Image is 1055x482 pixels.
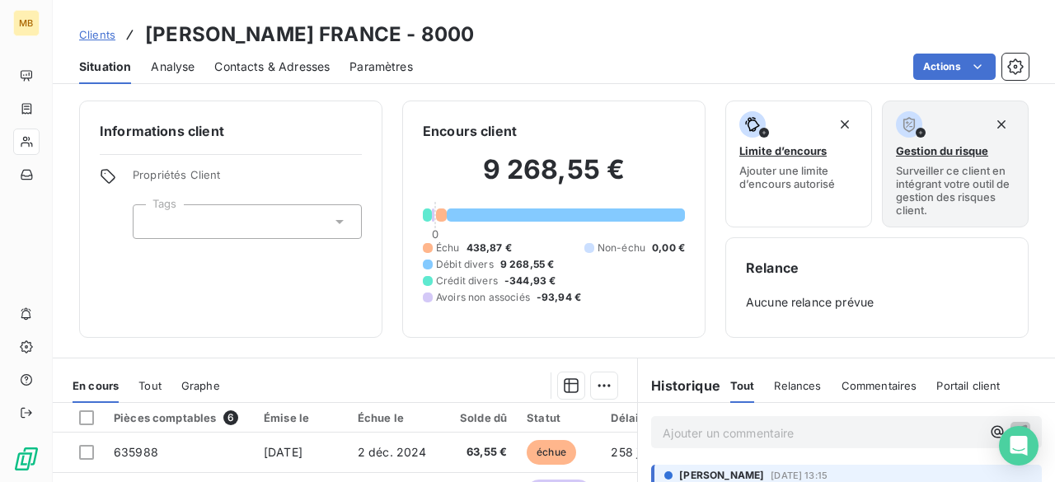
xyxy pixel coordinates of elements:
h2: 9 268,55 € [423,153,685,203]
img: Logo LeanPay [13,446,40,472]
span: Relances [774,379,821,392]
div: Solde dû [449,411,508,424]
div: Délai [611,411,655,424]
span: Surveiller ce client en intégrant votre outil de gestion des risques client. [896,164,1015,217]
button: Actions [913,54,996,80]
span: Contacts & Adresses [214,58,330,75]
span: 9 268,55 € [500,257,555,272]
input: Ajouter une valeur [147,214,160,229]
span: 0,00 € [652,241,685,255]
span: 635988 [114,445,158,459]
span: Analyse [151,58,195,75]
div: Open Intercom Messenger [999,426,1039,466]
h6: Historique [638,376,720,395]
div: Pièces comptables [114,410,244,425]
span: [DATE] 13:15 [771,470,828,480]
h6: Informations client [100,121,362,141]
span: Commentaires [842,379,917,392]
button: Limite d’encoursAjouter une limite d’encours autorisé [725,101,872,227]
button: Gestion du risqueSurveiller ce client en intégrant votre outil de gestion des risques client. [882,101,1029,227]
span: Ajouter une limite d’encours autorisé [739,164,858,190]
span: Paramètres [349,58,413,75]
span: -344,93 € [504,274,556,288]
span: Gestion du risque [896,144,988,157]
span: 258 j [611,445,639,459]
span: Aucune relance prévue [746,294,1008,311]
h6: Relance [746,258,1008,278]
span: Non-échu [598,241,645,255]
div: Échue le [358,411,429,424]
div: Émise le [264,411,338,424]
span: En cours [73,379,119,392]
h3: [PERSON_NAME] FRANCE - 8000 [145,20,474,49]
span: -93,94 € [537,290,581,305]
div: MB [13,10,40,36]
span: [DATE] [264,445,302,459]
a: Clients [79,26,115,43]
span: Propriétés Client [133,168,362,191]
span: échue [527,440,576,465]
span: 0 [432,227,438,241]
span: 2 déc. 2024 [358,445,427,459]
span: Tout [138,379,162,392]
span: 6 [223,410,238,425]
span: Tout [730,379,755,392]
span: Débit divers [436,257,494,272]
span: 63,55 € [449,444,508,461]
span: 438,87 € [467,241,512,255]
span: Portail client [936,379,1000,392]
span: Échu [436,241,460,255]
span: Limite d’encours [739,144,827,157]
span: Avoirs non associés [436,290,530,305]
span: Situation [79,58,131,75]
span: Crédit divers [436,274,498,288]
span: Graphe [181,379,220,392]
span: Clients [79,28,115,41]
h6: Encours client [423,121,517,141]
div: Statut [527,411,591,424]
